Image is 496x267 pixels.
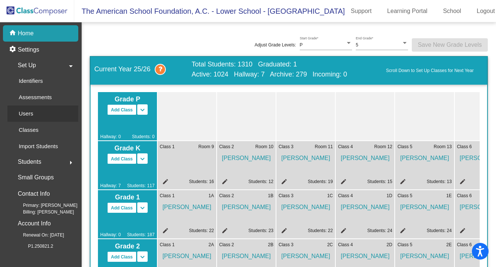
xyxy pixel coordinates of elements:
span: 2E [446,241,452,248]
span: Set Up [18,60,36,71]
span: [PERSON_NAME] [338,150,392,163]
span: Class 5 [397,192,412,199]
mat-icon: edit [338,178,347,187]
a: Scroll Down to Set Up Classes for Next Year [386,67,483,74]
span: Class 2 [219,192,234,199]
span: [PERSON_NAME] [160,199,214,212]
span: Save New Grade Levels [418,42,482,48]
p: Contact Info [18,189,50,199]
p: Identifiers [19,76,43,85]
span: [PERSON_NAME] [160,248,214,261]
mat-icon: settings [9,45,18,54]
span: Room 9 [198,143,214,150]
mat-icon: edit [457,178,466,187]
span: Class 6 [457,241,472,248]
span: [PERSON_NAME] [338,199,392,212]
mat-icon: edit [160,178,169,187]
a: Students: 12 [249,179,273,184]
mat-icon: keyboard_arrow_down [138,203,147,212]
p: Classes [19,126,38,134]
span: Class 5 [397,241,412,248]
span: Students [18,157,41,167]
mat-icon: edit [397,227,406,236]
span: [PERSON_NAME] [279,248,333,261]
span: Class 3 [279,143,293,150]
span: Total Students: 1310 Graduated: 1 [191,61,347,69]
mat-icon: keyboard_arrow_down [138,253,147,261]
span: Hallway: 7 [100,182,121,189]
a: Students: 13 [427,179,451,184]
mat-icon: arrow_right [66,158,75,167]
mat-icon: edit [457,227,466,236]
span: [PERSON_NAME] [397,150,451,163]
p: Assessments [19,93,52,102]
p: Users [19,109,33,118]
span: [PERSON_NAME] [219,248,273,261]
a: Students: 23 [249,228,273,233]
span: Renewal On: [DATE] [11,232,64,238]
mat-icon: keyboard_arrow_down [138,154,147,163]
button: Add Class [107,153,137,164]
span: Students: 187 [127,231,155,238]
button: Add Class [107,202,137,213]
mat-icon: keyboard_arrow_down [138,105,147,114]
span: Class 3 [279,241,293,248]
a: Students: 24 [427,228,451,233]
mat-icon: edit [397,178,406,187]
a: Learning Portal [381,5,434,17]
span: P [300,42,303,48]
button: Save New Grade Levels [412,38,488,52]
span: 1A [208,192,214,199]
span: Adjust Grade Levels: [254,42,296,48]
mat-icon: edit [219,178,228,187]
span: 1C [327,192,333,199]
p: Home [18,29,34,38]
span: Room 12 [374,143,392,150]
mat-icon: arrow_drop_down [66,62,75,71]
p: Import Students [19,142,58,151]
span: Active: 1024 Hallway: 7 Archive: 279 Incoming: 0 [191,71,347,79]
mat-icon: home [9,29,18,38]
a: School [437,5,467,17]
span: Room 10 [255,143,273,150]
a: Students: 22 [308,228,333,233]
mat-icon: edit [279,227,288,236]
a: Students: 24 [367,228,392,233]
span: Hallway: 0 [100,231,121,238]
p: Settings [18,45,39,54]
span: Class 1 [160,192,175,199]
span: 2D [387,241,392,248]
span: Class 2 [219,143,234,150]
mat-icon: edit [219,227,228,236]
a: Support [345,5,378,17]
a: Students: 15 [367,179,392,184]
span: Class 5 [397,143,412,150]
span: 2C [327,241,333,248]
span: Grade K [100,143,154,153]
span: Grade 2 [100,241,154,251]
mat-icon: edit [279,178,288,187]
button: Add Class [107,104,137,115]
a: Students: 22 [189,228,214,233]
span: 2A [208,241,214,248]
span: Grade P [100,94,154,104]
span: Grade 1 [100,192,154,202]
span: 1B [268,192,273,199]
span: 2B [268,241,273,248]
span: Class 1 [160,143,175,150]
span: [PERSON_NAME] [397,199,451,212]
p: Account Info [18,218,51,229]
span: 1E [446,192,452,199]
span: [PERSON_NAME] [279,150,333,163]
span: [PERSON_NAME] [219,150,273,163]
span: The American School Foundation, A.C. - Lower School - [GEOGRAPHIC_DATA] [74,5,345,17]
span: [PERSON_NAME] [397,248,451,261]
span: Hallway: 0 [100,133,121,140]
span: 5 [356,42,358,48]
span: Primary: [PERSON_NAME] [11,202,78,209]
span: Class 2 [219,241,234,248]
span: Students: 117 [127,182,155,189]
span: Room 13 [434,143,452,150]
span: Current Year 25/26 [94,64,191,75]
span: Class 4 [338,192,353,199]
